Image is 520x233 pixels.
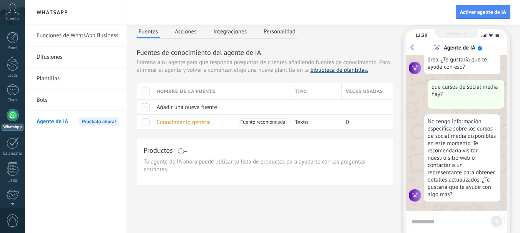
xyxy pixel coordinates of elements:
div: No tengo información específica sobre los cursos de social media disponibles en este momento. Te ... [424,114,500,202]
button: Integraciones [212,26,249,37]
div: 12:38 [415,33,427,38]
div: Agente de IA [444,44,475,51]
div: Tipo [291,83,342,99]
img: agent icon [409,189,421,202]
span: Agente de IA [37,111,68,132]
div: Calendario [2,151,24,156]
span: Texto [295,119,308,126]
div: Veces usadas [342,83,393,99]
a: biblioteca de plantillas. [310,66,368,74]
li: Bots [25,89,127,111]
span: 0 [346,119,349,126]
img: agent icon [409,62,421,74]
button: Fuentes [137,26,160,38]
li: Difusiones [25,46,127,68]
span: Cuenta [6,17,19,21]
li: Funciones de WhatsApp Business [25,25,127,46]
h3: Productos [144,145,173,155]
a: Agente de IAPruébalo ahora! [37,111,119,132]
span: Conocimiento general [157,119,211,126]
a: Difusiones [37,46,119,68]
a: Funciones de WhatsApp Business [37,25,119,46]
button: Activar agente de IA [456,5,510,19]
li: Plantillas [25,68,127,89]
span: Entrena a tu agente para que responda preguntas de clientes añadiendo fuentes de conocimiento. [137,59,378,66]
span: Fuente recomendada [241,118,285,126]
div: Listas [2,178,24,183]
span: Activar agente de IA [460,9,506,15]
div: 0 [342,115,387,129]
div: Nombre de la fuente [153,83,291,99]
li: Agente de IA [25,111,127,132]
div: WhatsApp [2,124,23,131]
span: Añadir una nueva fuente [157,104,217,111]
div: Leads [2,73,24,78]
a: Plantillas [37,68,119,89]
span: Pruébalo ahora! [79,117,119,126]
span: Para eliminar el agente y volver a comenzar, elige una nueva plantilla en la [137,59,390,74]
div: que cursos de social media hay? [428,80,504,109]
div: Chats [2,98,24,103]
button: Personalidad [262,26,298,37]
div: Texto [291,115,338,129]
div: Panel [2,46,24,51]
a: Bots [37,89,119,111]
div: Conocimiento general [153,115,287,129]
button: Acciones [173,26,199,37]
span: Tu agente de IA ahora puede utilizar tu lista de productos para ayudarte con las preguntas entran... [144,158,386,174]
h3: Fuentes de conocimiento del agente de IA [137,48,393,57]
